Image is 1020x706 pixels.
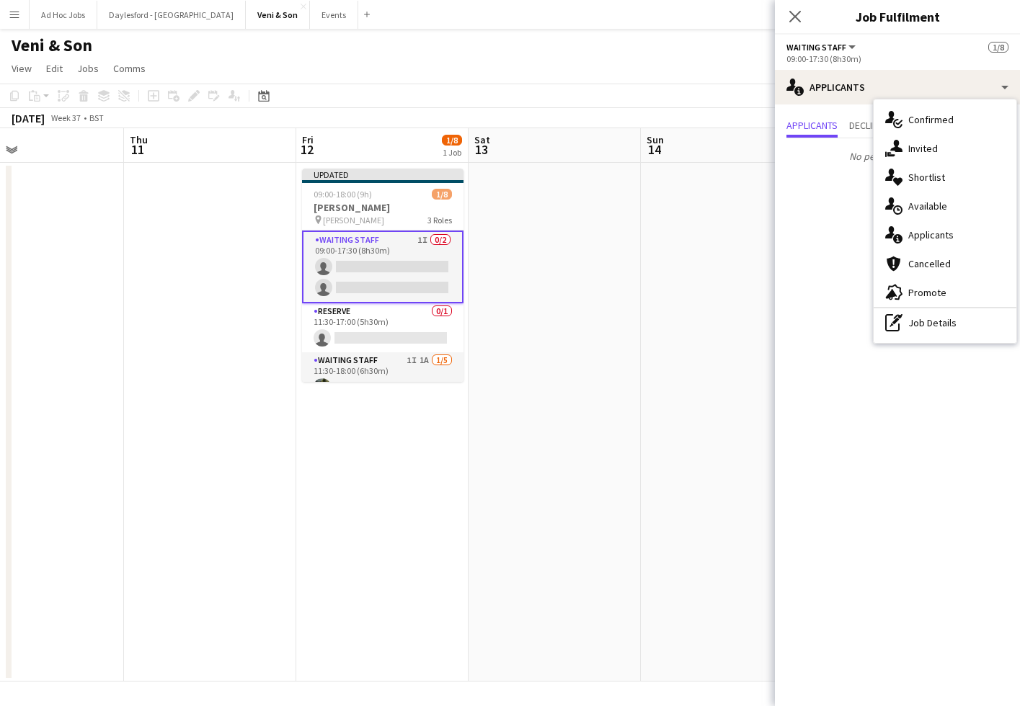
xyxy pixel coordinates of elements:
span: 1/8 [432,189,452,200]
span: Edit [46,62,63,75]
app-job-card: Updated09:00-18:00 (9h)1/8[PERSON_NAME] [PERSON_NAME]3 RolesWaiting Staff1I0/209:00-17:30 (8h30m)... [302,169,464,382]
div: 09:00-17:30 (8h30m) [786,53,1008,64]
span: Cancelled [908,257,951,270]
span: Confirmed [908,113,954,126]
h3: [PERSON_NAME] [302,201,464,214]
button: Daylesford - [GEOGRAPHIC_DATA] [97,1,246,29]
span: 1/8 [988,42,1008,53]
span: Declined [849,120,889,130]
span: 11 [128,141,148,158]
span: Waiting Staff [786,42,846,53]
span: Applicants [786,120,838,130]
span: Sun [647,133,664,146]
span: Comms [113,62,146,75]
span: Applicants [908,228,954,241]
app-card-role: Waiting Staff1I0/209:00-17:30 (8h30m) [302,231,464,303]
span: Thu [130,133,148,146]
a: View [6,59,37,78]
span: 3 Roles [427,215,452,225]
span: Jobs [77,62,99,75]
span: 12 [300,141,314,158]
span: Promote [908,286,946,299]
span: View [12,62,32,75]
a: Jobs [71,59,105,78]
div: [DATE] [12,111,45,125]
span: 13 [472,141,490,158]
h3: Job Fulfilment [775,7,1020,26]
span: [PERSON_NAME] [323,215,384,225]
span: 14 [644,141,664,158]
span: Shortlist [908,171,945,184]
span: Sat [474,133,490,146]
button: Veni & Son [246,1,310,29]
button: Events [310,1,358,29]
div: Updated [302,169,464,180]
div: Applicants [775,70,1020,104]
button: Waiting Staff [786,42,858,53]
span: 1/8 [442,135,462,146]
button: Ad Hoc Jobs [30,1,97,29]
div: BST [89,112,104,123]
h1: Veni & Son [12,35,92,56]
span: 09:00-18:00 (9h) [314,189,372,200]
p: No pending applicants [775,144,1020,169]
div: Job Details [874,308,1016,337]
div: 1 Job [443,147,461,158]
app-card-role: Waiting Staff1I1A1/511:30-18:00 (6h30m)[PERSON_NAME] [302,352,464,485]
app-card-role: Reserve0/111:30-17:00 (5h30m) [302,303,464,352]
a: Edit [40,59,68,78]
span: Week 37 [48,112,84,123]
span: Invited [908,142,938,155]
a: Comms [107,59,151,78]
span: Fri [302,133,314,146]
span: Available [908,200,947,213]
